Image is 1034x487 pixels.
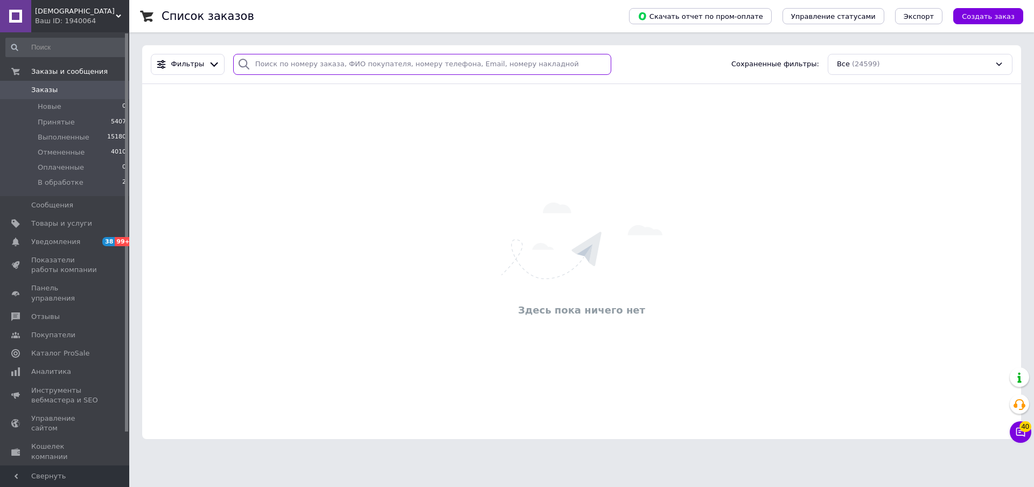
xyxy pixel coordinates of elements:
span: Сохраненные фильтры: [731,59,819,69]
span: Оплаченные [38,163,84,172]
span: В обработке [38,178,83,187]
span: Мегатуризм [35,6,116,16]
span: Отзывы [31,312,60,322]
span: Отмененные [38,148,85,157]
input: Поиск [5,38,127,57]
button: Скачать отчет по пром-оплате [629,8,772,24]
button: Управление статусами [783,8,884,24]
span: 40 [1019,421,1031,432]
span: Заказы [31,85,58,95]
span: 15180 [107,133,126,142]
span: Аналитика [31,367,71,377]
span: Все [837,59,850,69]
span: Кошелек компании [31,442,100,461]
button: Создать заказ [953,8,1023,24]
span: Сообщения [31,200,73,210]
h1: Список заказов [162,10,254,23]
span: Выполненные [38,133,89,142]
span: Заказы и сообщения [31,67,108,76]
span: Экспорт [904,12,934,20]
span: Новые [38,102,61,112]
span: Инструменты вебмастера и SEO [31,386,100,405]
span: Принятые [38,117,75,127]
button: Чат с покупателем40 [1010,421,1031,443]
span: Показатели работы компании [31,255,100,275]
span: 0 [122,163,126,172]
span: 2 [122,178,126,187]
span: 5407 [111,117,126,127]
span: Фильтры [171,59,205,69]
span: Покупатели [31,330,75,340]
a: Создать заказ [942,12,1023,20]
button: Экспорт [895,8,942,24]
span: Панель управления [31,283,100,303]
span: Управление статусами [791,12,876,20]
span: Товары и услуги [31,219,92,228]
span: Каталог ProSale [31,349,89,358]
span: 99+ [115,237,132,246]
span: Уведомления [31,237,80,247]
div: Здесь пока ничего нет [148,303,1016,317]
span: 0 [122,102,126,112]
span: Скачать отчет по пром-оплате [638,11,763,21]
span: Создать заказ [962,12,1015,20]
div: Ваш ID: 1940064 [35,16,129,26]
span: 38 [102,237,115,246]
input: Поиск по номеру заказа, ФИО покупателя, номеру телефона, Email, номеру накладной [233,54,611,75]
span: 4010 [111,148,126,157]
span: Управление сайтом [31,414,100,433]
span: (24599) [852,60,880,68]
